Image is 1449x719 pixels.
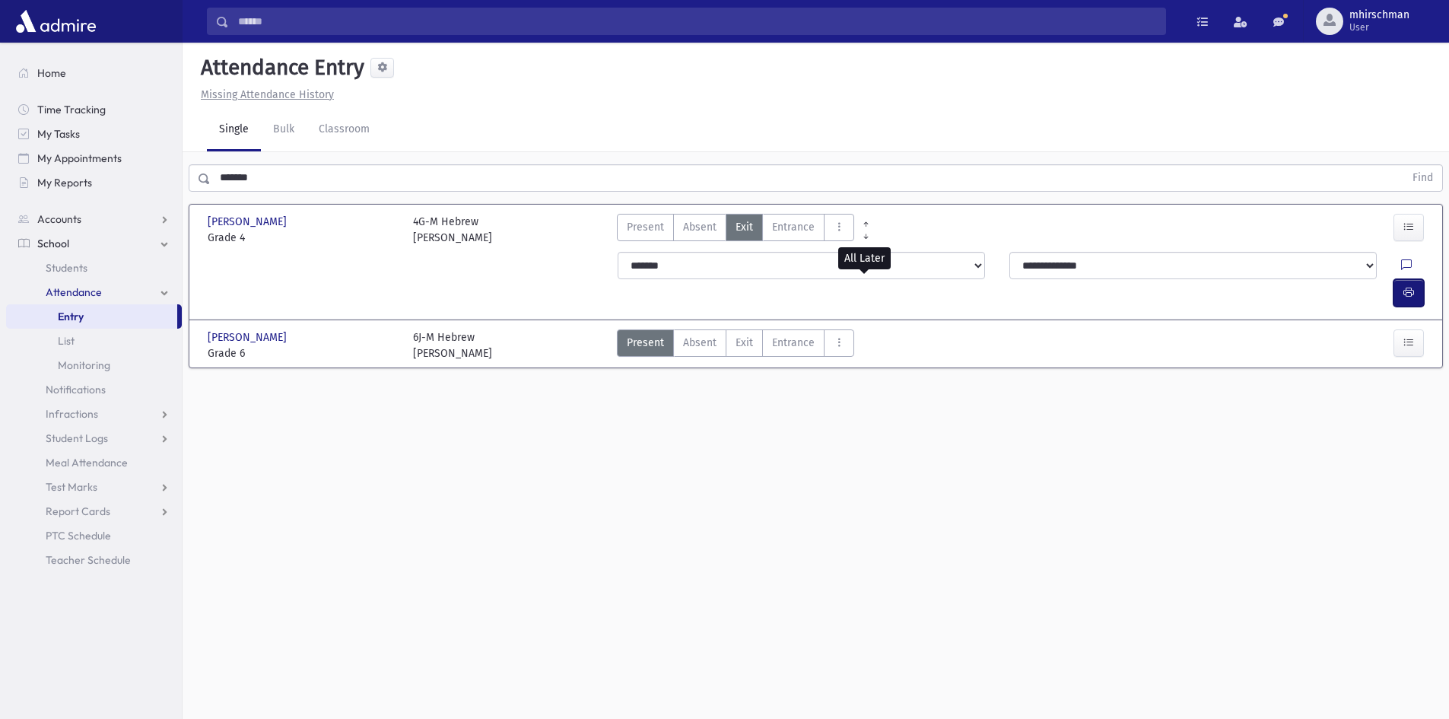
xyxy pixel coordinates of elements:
a: School [6,231,182,256]
button: Find [1403,165,1442,191]
span: My Reports [37,176,92,189]
span: Meal Attendance [46,456,128,469]
u: Missing Attendance History [201,88,334,101]
a: Report Cards [6,499,182,523]
a: Students [6,256,182,280]
a: Classroom [307,109,382,151]
span: Teacher Schedule [46,553,131,567]
div: AttTypes [617,214,854,246]
a: Entry [6,304,177,329]
input: Search [229,8,1165,35]
div: 6J-M Hebrew [PERSON_NAME] [413,329,492,361]
a: Accounts [6,207,182,231]
a: Missing Attendance History [195,88,334,101]
a: Attendance [6,280,182,304]
span: Time Tracking [37,103,106,116]
span: Test Marks [46,480,97,494]
a: Time Tracking [6,97,182,122]
span: Exit [736,335,753,351]
div: All Later [838,247,891,269]
a: My Tasks [6,122,182,146]
div: 4G-M Hebrew [PERSON_NAME] [413,214,492,246]
span: Student Logs [46,431,108,445]
span: Entrance [772,219,815,235]
h5: Attendance Entry [195,55,364,81]
span: List [58,334,75,348]
a: Test Marks [6,475,182,499]
a: Infractions [6,402,182,426]
span: Home [37,66,66,80]
img: AdmirePro [12,6,100,37]
span: mhirschman [1349,9,1409,21]
span: Notifications [46,383,106,396]
span: Present [627,335,664,351]
span: Grade 6 [208,345,398,361]
span: Attendance [46,285,102,299]
span: [PERSON_NAME] [208,214,290,230]
span: Report Cards [46,504,110,518]
span: School [37,237,69,250]
span: PTC Schedule [46,529,111,542]
a: Teacher Schedule [6,548,182,572]
a: Single [207,109,261,151]
a: Notifications [6,377,182,402]
div: AttTypes [617,329,854,361]
span: Exit [736,219,753,235]
span: Grade 4 [208,230,398,246]
span: User [1349,21,1409,33]
a: Home [6,61,182,85]
span: My Appointments [37,151,122,165]
span: My Tasks [37,127,80,141]
a: Monitoring [6,353,182,377]
span: Monitoring [58,358,110,372]
span: Students [46,261,87,275]
a: Student Logs [6,426,182,450]
span: Infractions [46,407,98,421]
span: Present [627,219,664,235]
span: Absent [683,335,717,351]
span: Accounts [37,212,81,226]
a: Meal Attendance [6,450,182,475]
span: Entry [58,310,84,323]
span: Entrance [772,335,815,351]
span: Absent [683,219,717,235]
a: Bulk [261,109,307,151]
a: List [6,329,182,353]
a: PTC Schedule [6,523,182,548]
span: [PERSON_NAME] [208,329,290,345]
a: My Appointments [6,146,182,170]
a: My Reports [6,170,182,195]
